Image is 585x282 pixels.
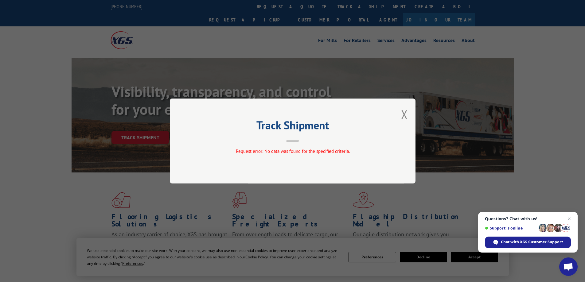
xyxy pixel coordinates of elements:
div: Open chat [559,257,578,276]
h2: Track Shipment [201,121,385,133]
span: Questions? Chat with us! [485,216,571,221]
span: Support is online [485,226,536,230]
span: Request error: No data was found for the specified criteria. [236,148,349,154]
span: Close chat [566,215,573,222]
button: Close modal [401,106,408,122]
div: Chat with XGS Customer Support [485,237,571,248]
span: Chat with XGS Customer Support [501,239,563,245]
